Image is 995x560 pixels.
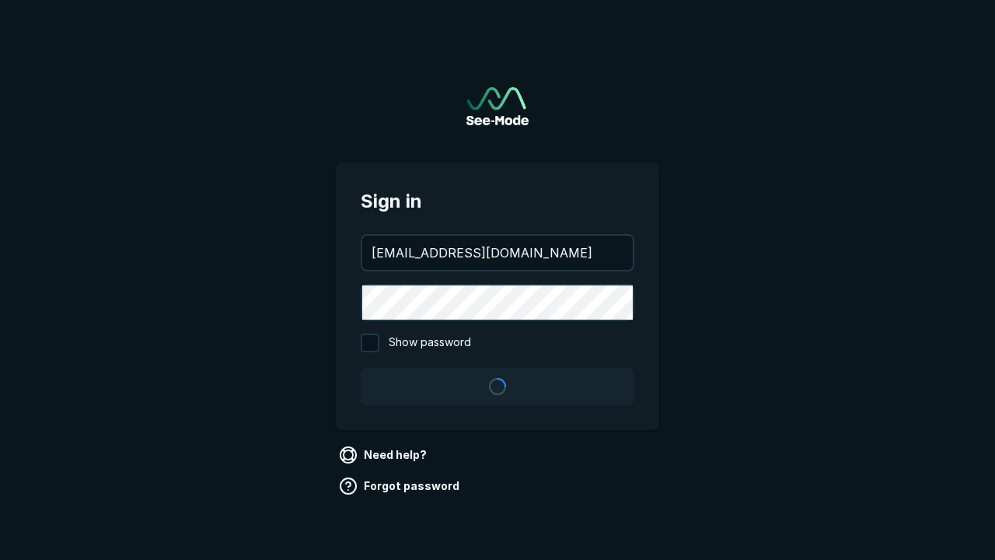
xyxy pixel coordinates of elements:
a: Go to sign in [466,87,529,125]
span: Show password [389,334,471,352]
a: Need help? [336,443,433,467]
span: Sign in [361,187,634,215]
input: your@email.com [362,236,633,270]
a: Forgot password [336,474,466,499]
img: See-Mode Logo [466,87,529,125]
